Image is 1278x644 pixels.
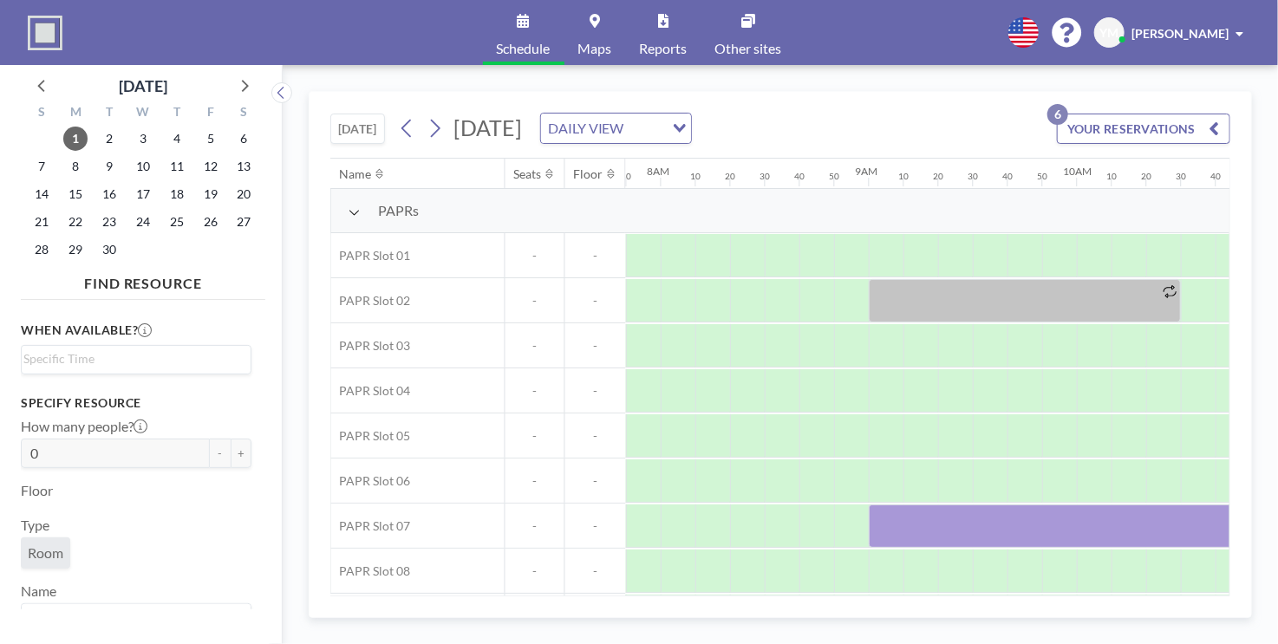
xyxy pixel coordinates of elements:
[165,182,189,206] span: Thursday, September 18, 2025
[23,349,241,368] input: Search for option
[340,166,372,182] div: Name
[131,182,155,206] span: Wednesday, September 17, 2025
[59,102,93,125] div: M
[331,383,411,399] span: PAPR Slot 04
[968,171,979,182] div: 30
[934,171,944,182] div: 20
[97,237,121,262] span: Tuesday, September 30, 2025
[29,182,54,206] span: Sunday, September 14, 2025
[119,74,167,98] div: [DATE]
[165,154,189,179] span: Thursday, September 11, 2025
[760,171,771,182] div: 30
[1047,104,1068,125] p: 6
[505,293,564,309] span: -
[574,166,603,182] div: Floor
[25,102,59,125] div: S
[231,439,251,468] button: +
[1142,171,1152,182] div: 20
[160,102,193,125] div: T
[232,210,257,234] span: Saturday, September 27, 2025
[331,338,411,354] span: PAPR Slot 03
[232,182,257,206] span: Saturday, September 20, 2025
[1057,114,1230,144] button: YOUR RESERVATIONS6
[165,127,189,151] span: Thursday, September 4, 2025
[28,16,62,50] img: organization-logo
[544,117,628,140] span: DAILY VIEW
[565,473,626,489] span: -
[379,202,420,219] span: PAPRs
[505,248,564,263] span: -
[22,604,251,634] div: Search for option
[331,563,411,579] span: PAPR Slot 08
[856,165,878,178] div: 9AM
[505,383,564,399] span: -
[232,154,257,179] span: Saturday, September 13, 2025
[331,428,411,444] span: PAPR Slot 05
[541,114,691,143] div: Search for option
[726,171,736,182] div: 20
[330,114,385,144] button: [DATE]
[629,117,662,140] input: Search for option
[505,338,564,354] span: -
[1131,26,1229,41] span: [PERSON_NAME]
[21,517,49,534] label: Type
[165,210,189,234] span: Thursday, September 25, 2025
[578,42,612,55] span: Maps
[1003,171,1014,182] div: 40
[505,518,564,534] span: -
[28,544,63,562] span: Room
[331,248,411,263] span: PAPR Slot 01
[63,237,88,262] span: Monday, September 29, 2025
[29,210,54,234] span: Sunday, September 21, 2025
[21,482,53,499] label: Floor
[565,338,626,354] span: -
[1211,171,1222,182] div: 40
[63,154,88,179] span: Monday, September 8, 2025
[199,127,223,151] span: Friday, September 5, 2025
[210,439,231,468] button: -
[227,102,261,125] div: S
[97,127,121,151] span: Tuesday, September 2, 2025
[21,582,56,600] label: Name
[1038,171,1048,182] div: 50
[22,346,251,372] div: Search for option
[1064,165,1092,178] div: 10AM
[795,171,805,182] div: 40
[97,182,121,206] span: Tuesday, September 16, 2025
[453,114,522,140] span: [DATE]
[565,563,626,579] span: -
[331,473,411,489] span: PAPR Slot 06
[715,42,782,55] span: Other sites
[691,171,701,182] div: 10
[505,428,564,444] span: -
[497,42,551,55] span: Schedule
[21,418,147,435] label: How many people?
[131,210,155,234] span: Wednesday, September 24, 2025
[640,42,688,55] span: Reports
[199,210,223,234] span: Friday, September 26, 2025
[97,210,121,234] span: Tuesday, September 23, 2025
[565,518,626,534] span: -
[232,127,257,151] span: Saturday, September 6, 2025
[505,563,564,579] span: -
[514,166,542,182] div: Seats
[63,210,88,234] span: Monday, September 22, 2025
[331,518,411,534] span: PAPR Slot 07
[23,608,241,630] input: Search for option
[565,428,626,444] span: -
[131,127,155,151] span: Wednesday, September 3, 2025
[1100,25,1119,41] span: YM
[1177,171,1187,182] div: 30
[93,102,127,125] div: T
[830,171,840,182] div: 50
[565,248,626,263] span: -
[565,293,626,309] span: -
[63,127,88,151] span: Monday, September 1, 2025
[648,165,670,178] div: 8AM
[565,383,626,399] span: -
[131,154,155,179] span: Wednesday, September 10, 2025
[622,171,632,182] div: 50
[331,293,411,309] span: PAPR Slot 02
[21,268,265,292] h4: FIND RESOURCE
[1107,171,1118,182] div: 10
